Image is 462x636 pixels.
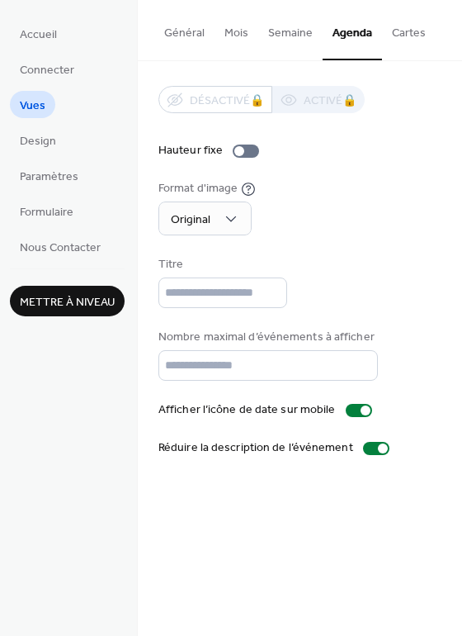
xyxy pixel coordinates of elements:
div: Nombre maximal d’événements à afficher [158,329,375,346]
div: Hauteur fixe [158,142,223,159]
span: Vues [20,97,45,115]
button: Mettre à niveau [10,286,125,316]
span: Mettre à niveau [20,294,115,311]
a: Accueil [10,20,67,47]
a: Design [10,126,66,154]
div: Format d'image [158,180,238,197]
span: Connecter [20,62,74,79]
div: Réduire la description de l’événement [158,439,353,457]
span: Nous Contacter [20,240,101,257]
a: Nous Contacter [10,233,111,260]
span: Accueil [20,26,57,44]
a: Paramètres [10,162,88,189]
span: Paramètres [20,168,78,186]
div: Titre [158,256,284,273]
span: Formulaire [20,204,73,221]
span: Original [171,209,210,231]
span: Design [20,133,56,150]
div: Afficher l’icône de date sur mobile [158,401,336,419]
a: Formulaire [10,197,83,225]
a: Vues [10,91,55,118]
a: Connecter [10,55,84,83]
